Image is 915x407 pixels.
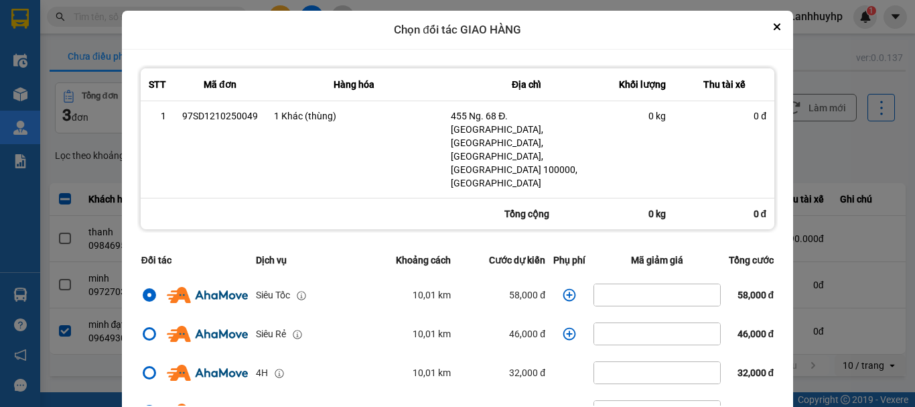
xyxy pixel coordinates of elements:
div: 1 [149,109,166,123]
div: STT [149,76,166,93]
th: Tổng cước [725,245,778,276]
div: 455 Ng. 68 Đ. [GEOGRAPHIC_DATA], [GEOGRAPHIC_DATA], [GEOGRAPHIC_DATA], [GEOGRAPHIC_DATA] 100000, ... [451,109,602,190]
div: Siêu Rẻ [256,327,286,341]
td: 10,01 km [362,276,455,314]
div: 0 kg [610,198,674,229]
td: 32,000 đ [455,353,549,392]
th: Cước dự kiến [455,245,549,276]
div: Tổng cộng [443,198,610,229]
span: 58,000 đ [737,290,774,300]
th: Phụ phí [549,245,589,276]
img: Ahamove [167,365,248,381]
div: Thu tài xế [682,76,766,93]
div: Siêu Tốc [256,288,290,302]
img: Ahamove [167,326,248,342]
span: 32,000 đ [737,367,774,378]
div: 0 đ [674,198,774,229]
th: Khoảng cách [362,245,455,276]
td: 46,000 đ [455,314,549,353]
div: Khối lượng [618,76,666,93]
div: 4H [256,365,268,380]
div: Mã đơn [182,76,258,93]
th: Đối tác [137,245,252,276]
div: 97SD1210250049 [182,109,258,123]
div: Hàng hóa [274,76,435,93]
td: 10,01 km [362,314,455,353]
div: 1 Khác (thùng) [274,109,435,123]
td: 58,000 đ [455,276,549,314]
div: Địa chỉ [451,76,602,93]
div: Chọn đối tác GIAO HÀNG [122,11,793,50]
button: Close [769,19,785,35]
span: 46,000 đ [737,329,774,339]
th: Mã giảm giá [589,245,725,276]
th: Dịch vụ [252,245,362,276]
img: Ahamove [167,287,248,303]
td: 10,01 km [362,353,455,392]
div: 0 kg [618,109,666,123]
div: 0 đ [682,109,766,123]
